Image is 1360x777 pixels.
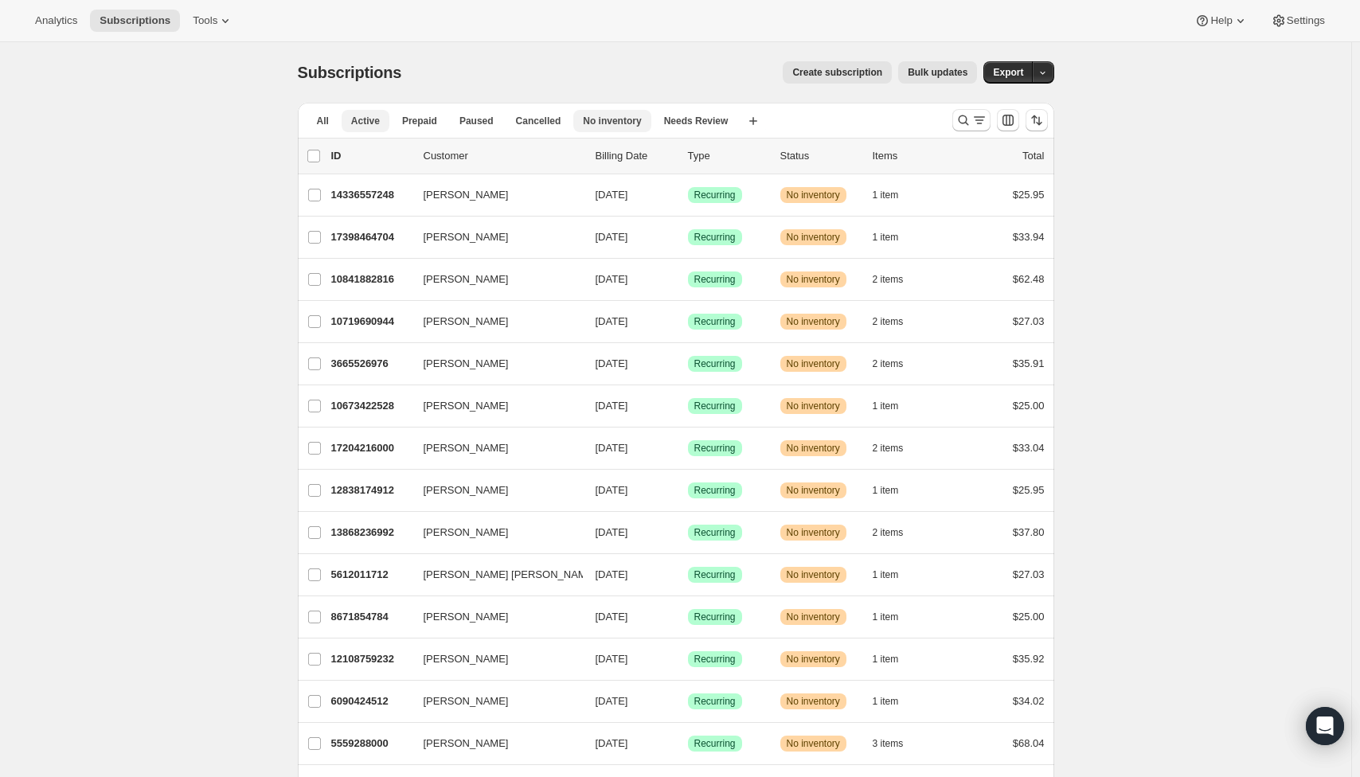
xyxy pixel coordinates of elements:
[694,484,736,497] span: Recurring
[787,484,840,497] span: No inventory
[424,736,509,752] span: [PERSON_NAME]
[1013,526,1045,538] span: $37.80
[873,442,904,455] span: 2 items
[414,562,573,588] button: [PERSON_NAME] [PERSON_NAME]
[424,187,509,203] span: [PERSON_NAME]
[787,189,840,201] span: No inventory
[787,611,840,623] span: No inventory
[331,271,411,287] p: 10841882816
[331,353,1045,375] div: 3665526976[PERSON_NAME][DATE]SuccessRecurringWarningNo inventory2 items$35.91
[596,273,628,285] span: [DATE]
[1013,442,1045,454] span: $33.04
[694,357,736,370] span: Recurring
[351,115,380,127] span: Active
[414,435,573,461] button: [PERSON_NAME]
[414,604,573,630] button: [PERSON_NAME]
[414,267,573,292] button: [PERSON_NAME]
[331,398,411,414] p: 10673422528
[993,66,1023,79] span: Export
[331,564,1045,586] div: 5612011712[PERSON_NAME] [PERSON_NAME][DATE]SuccessRecurringWarningNo inventory1 item$27.03
[873,526,904,539] span: 2 items
[873,315,904,328] span: 2 items
[787,737,840,750] span: No inventory
[1013,653,1045,665] span: $35.92
[331,229,411,245] p: 17398464704
[873,184,916,206] button: 1 item
[331,314,411,330] p: 10719690944
[1287,14,1325,27] span: Settings
[873,310,921,333] button: 2 items
[873,695,899,708] span: 1 item
[787,653,840,666] span: No inventory
[331,437,1045,459] div: 17204216000[PERSON_NAME][DATE]SuccessRecurringWarningNo inventory2 items$33.04
[331,736,411,752] p: 5559288000
[694,400,736,412] span: Recurring
[787,231,840,244] span: No inventory
[873,400,899,412] span: 1 item
[596,611,628,623] span: [DATE]
[424,651,509,667] span: [PERSON_NAME]
[983,61,1033,84] button: Export
[596,526,628,538] span: [DATE]
[596,148,675,164] p: Billing Date
[783,61,892,84] button: Create subscription
[787,568,840,581] span: No inventory
[317,115,329,127] span: All
[873,737,904,750] span: 3 items
[596,695,628,707] span: [DATE]
[424,525,509,541] span: [PERSON_NAME]
[331,226,1045,248] div: 17398464704[PERSON_NAME][DATE]SuccessRecurringWarningNo inventory1 item$33.94
[25,10,87,32] button: Analytics
[1013,231,1045,243] span: $33.94
[873,611,899,623] span: 1 item
[298,64,402,81] span: Subscriptions
[1013,273,1045,285] span: $62.48
[424,314,509,330] span: [PERSON_NAME]
[331,148,411,164] p: ID
[331,184,1045,206] div: 14336557248[PERSON_NAME][DATE]SuccessRecurringWarningNo inventory1 item$25.95
[792,66,882,79] span: Create subscription
[596,231,628,243] span: [DATE]
[424,356,509,372] span: [PERSON_NAME]
[424,567,596,583] span: [PERSON_NAME] [PERSON_NAME]
[424,693,509,709] span: [PERSON_NAME]
[596,737,628,749] span: [DATE]
[414,182,573,208] button: [PERSON_NAME]
[787,357,840,370] span: No inventory
[694,695,736,708] span: Recurring
[694,653,736,666] span: Recurring
[402,115,437,127] span: Prepaid
[873,148,952,164] div: Items
[414,731,573,756] button: [PERSON_NAME]
[424,398,509,414] span: [PERSON_NAME]
[331,268,1045,291] div: 10841882816[PERSON_NAME][DATE]SuccessRecurringWarningNo inventory2 items$62.48
[596,400,628,412] span: [DATE]
[787,315,840,328] span: No inventory
[331,440,411,456] p: 17204216000
[331,148,1045,164] div: IDCustomerBilling DateTypeStatusItemsTotal
[583,115,641,127] span: No inventory
[694,442,736,455] span: Recurring
[694,315,736,328] span: Recurring
[331,609,411,625] p: 8671854784
[898,61,977,84] button: Bulk updates
[424,148,583,164] p: Customer
[331,648,1045,670] div: 12108759232[PERSON_NAME][DATE]SuccessRecurringWarningNo inventory1 item$35.92
[424,440,509,456] span: [PERSON_NAME]
[331,525,411,541] p: 13868236992
[873,479,916,502] button: 1 item
[414,225,573,250] button: [PERSON_NAME]
[664,115,729,127] span: Needs Review
[873,521,921,544] button: 2 items
[873,690,916,713] button: 1 item
[787,442,840,455] span: No inventory
[873,606,916,628] button: 1 item
[873,395,916,417] button: 1 item
[1013,189,1045,201] span: $25.95
[1013,315,1045,327] span: $27.03
[688,148,768,164] div: Type
[1026,109,1048,131] button: Sort the results
[694,273,736,286] span: Recurring
[331,479,1045,502] div: 12838174912[PERSON_NAME][DATE]SuccessRecurringWarningNo inventory1 item$25.95
[787,400,840,412] span: No inventory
